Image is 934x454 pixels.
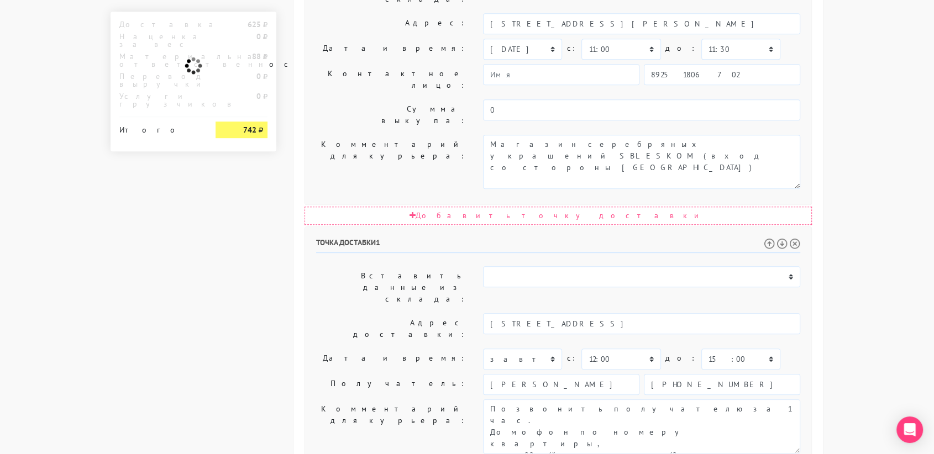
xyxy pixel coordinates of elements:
label: c: [566,349,577,368]
label: до: [665,39,697,58]
div: Open Intercom Messenger [896,416,923,443]
label: Вставить данные из склада: [308,266,475,309]
div: Итого [119,122,199,134]
input: Телефон [644,374,800,395]
div: Наценка за вес [111,33,207,48]
strong: 625 [248,19,261,29]
label: Контактное лицо: [308,64,475,95]
input: Имя [483,64,639,85]
input: Телефон [644,64,800,85]
img: ajax-loader.gif [183,56,203,76]
input: Имя [483,374,639,395]
div: Добавить точку доставки [305,207,812,225]
div: Доставка [111,20,207,28]
label: Адрес доставки: [308,313,475,344]
label: Сумма выкупа: [308,99,475,130]
textarea: Позвонить получателю за 1 час. Домофон по номеру квартиры, позвонить заранее за 1 час. [483,399,800,453]
label: Дата и время: [308,349,475,369]
label: c: [566,39,577,58]
div: Услуги грузчиков [111,92,207,108]
strong: 742 [243,125,256,135]
label: Получатель: [308,374,475,395]
div: Перевод выручки [111,72,207,88]
div: Материальная ответственность [111,52,207,68]
label: Комментарий для курьера: [308,135,475,189]
label: Комментарий для курьера: [308,399,475,453]
label: до: [665,349,697,368]
label: Дата и время: [308,39,475,60]
label: Адрес: [308,13,475,34]
h6: Точка доставки [316,238,800,253]
span: 1 [376,237,380,247]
